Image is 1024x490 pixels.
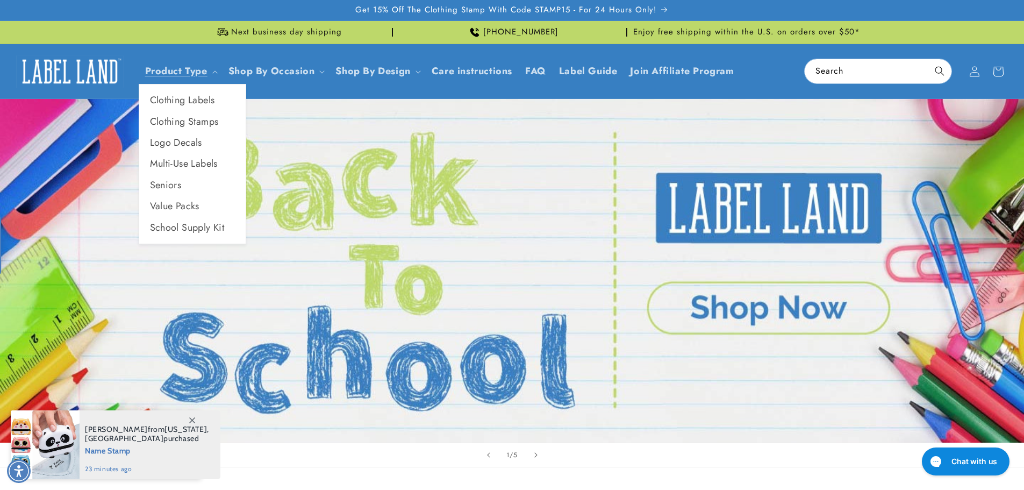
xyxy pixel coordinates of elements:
a: Care instructions [425,59,519,84]
span: / [510,450,513,460]
summary: Shop By Design [329,59,425,84]
a: Label Guide [553,59,624,84]
span: from , purchased [85,425,209,443]
a: Shop By Design [335,64,410,78]
button: Previous slide [477,443,500,467]
div: Announcement [632,21,862,44]
a: Value Packs [139,196,246,217]
span: [PHONE_NUMBER] [483,27,558,38]
span: FAQ [525,65,546,77]
img: Label Land [16,55,124,88]
iframe: Gorgias live chat messenger [916,444,1013,479]
a: Multi-Use Labels [139,153,246,174]
summary: Product Type [139,59,222,84]
span: Enjoy free shipping within the U.S. on orders over $50* [633,27,860,38]
span: 23 minutes ago [85,464,209,474]
a: Clothing Stamps [139,111,246,132]
a: Clothing Labels [139,90,246,111]
span: Join Affiliate Program [630,65,734,77]
a: School Supply Kit [139,217,246,238]
div: Accessibility Menu [7,459,31,483]
span: [PERSON_NAME] [85,424,148,434]
a: Label Land [12,51,128,92]
span: Get 15% Off The Clothing Stamp With Code STAMP15 - For 24 Hours Only! [355,5,657,16]
span: Label Guide [559,65,618,77]
button: Next slide [524,443,548,467]
span: [US_STATE] [164,424,207,434]
span: Next business day shipping [231,27,342,38]
a: Product Type [145,64,207,78]
button: Search [928,59,951,83]
span: Care instructions [432,65,512,77]
a: Join Affiliate Program [624,59,740,84]
span: 5 [513,450,518,460]
a: Seniors [139,175,246,196]
a: Logo Decals [139,132,246,153]
span: Name Stamp [85,443,209,457]
span: [GEOGRAPHIC_DATA] [85,434,163,443]
div: Announcement [397,21,627,44]
span: Shop By Occasion [228,65,315,77]
a: FAQ [519,59,553,84]
div: Announcement [163,21,393,44]
span: 1 [506,450,510,460]
summary: Shop By Occasion [222,59,330,84]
